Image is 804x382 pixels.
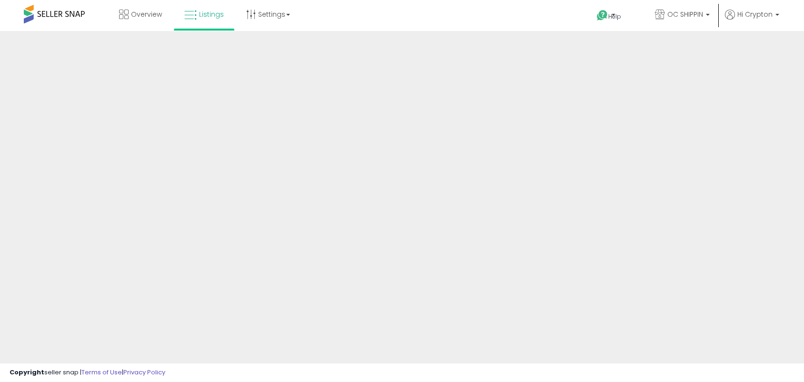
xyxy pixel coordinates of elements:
[199,10,224,19] span: Listings
[737,10,773,19] span: Hi Crypton
[596,10,608,21] i: Get Help
[10,368,165,377] div: seller snap | |
[10,368,44,377] strong: Copyright
[667,10,703,19] span: OC SHIPPIN
[81,368,122,377] a: Terms of Use
[589,2,640,31] a: Help
[608,12,621,21] span: Help
[123,368,165,377] a: Privacy Policy
[131,10,162,19] span: Overview
[725,10,779,31] a: Hi Crypton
